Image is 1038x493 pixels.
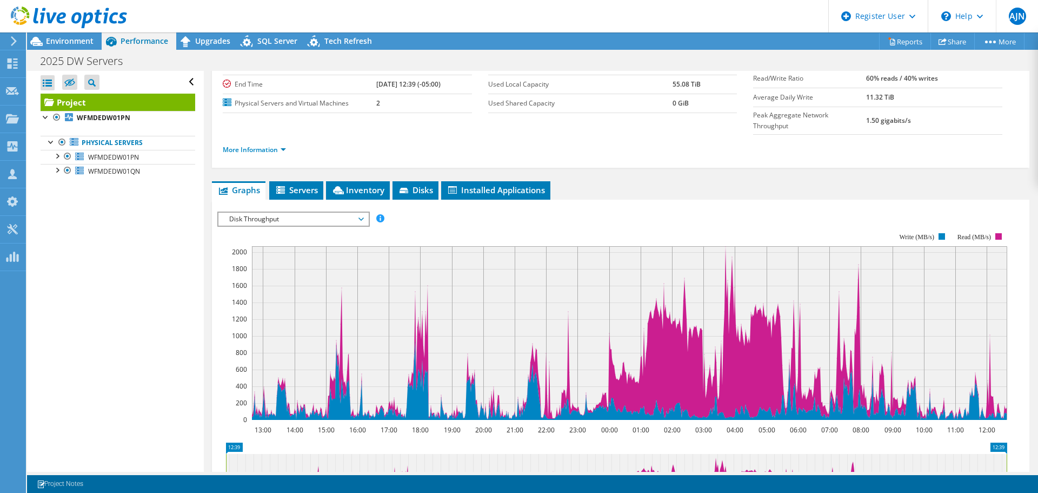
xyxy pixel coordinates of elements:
[821,425,838,435] text: 07:00
[879,33,931,50] a: Reports
[324,36,372,46] span: Tech Refresh
[232,298,247,307] text: 1400
[223,79,376,90] label: End Time
[753,92,866,103] label: Average Daily Write
[232,331,247,340] text: 1000
[664,425,681,435] text: 02:00
[538,425,555,435] text: 22:00
[236,382,247,391] text: 400
[727,425,743,435] text: 04:00
[41,111,195,125] a: WFMDEDW01PN
[232,247,247,257] text: 2000
[412,425,429,435] text: 18:00
[1009,8,1026,25] span: AJN
[633,425,649,435] text: 01:00
[673,80,701,89] b: 55.08 TiB
[866,93,894,102] b: 11.32 TiB
[900,233,935,241] text: Write (MB/s)
[257,36,297,46] span: SQL Server
[398,185,433,195] span: Disks
[232,314,247,324] text: 1200
[41,164,195,178] a: WFMDEDW01QN
[217,185,260,195] span: Graphs
[224,213,363,226] span: Disk Throughput
[507,425,523,435] text: 21:00
[884,425,901,435] text: 09:00
[695,425,712,435] text: 03:00
[376,98,380,108] b: 2
[758,425,775,435] text: 05:00
[941,11,951,21] svg: \n
[255,425,271,435] text: 13:00
[77,113,130,122] b: WFMDEDW01PN
[232,281,247,290] text: 1600
[195,36,230,46] span: Upgrades
[488,98,673,109] label: Used Shared Capacity
[957,233,991,241] text: Read (MB/s)
[753,73,866,84] label: Read/Write Ratio
[223,98,376,109] label: Physical Servers and Virtual Machines
[853,425,869,435] text: 08:00
[331,185,384,195] span: Inventory
[121,36,168,46] span: Performance
[88,153,139,162] span: WFMDEDW01PN
[41,94,195,111] a: Project
[673,98,689,108] b: 0 GiB
[930,33,975,50] a: Share
[88,167,140,176] span: WFMDEDW01QN
[318,425,335,435] text: 15:00
[444,425,461,435] text: 19:00
[601,425,618,435] text: 00:00
[790,425,807,435] text: 06:00
[232,264,247,273] text: 1800
[35,55,139,67] h1: 2025 DW Servers
[349,425,366,435] text: 16:00
[275,185,318,195] span: Servers
[866,116,911,125] b: 1.50 gigabits/s
[41,136,195,150] a: Physical Servers
[488,79,673,90] label: Used Local Capacity
[29,477,91,491] a: Project Notes
[46,36,94,46] span: Environment
[475,425,492,435] text: 20:00
[866,74,938,83] b: 60% reads / 40% writes
[376,80,441,89] b: [DATE] 12:39 (-05:00)
[223,145,286,154] a: More Information
[974,33,1024,50] a: More
[41,150,195,164] a: WFMDEDW01PN
[916,425,933,435] text: 10:00
[236,398,247,407] text: 200
[236,365,247,374] text: 600
[947,425,964,435] text: 11:00
[243,415,247,424] text: 0
[979,425,995,435] text: 12:00
[236,348,247,357] text: 800
[753,110,866,132] label: Peak Aggregate Network Throughput
[287,425,303,435] text: 14:00
[381,425,397,435] text: 17:00
[447,185,545,195] span: Installed Applications
[569,425,586,435] text: 23:00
